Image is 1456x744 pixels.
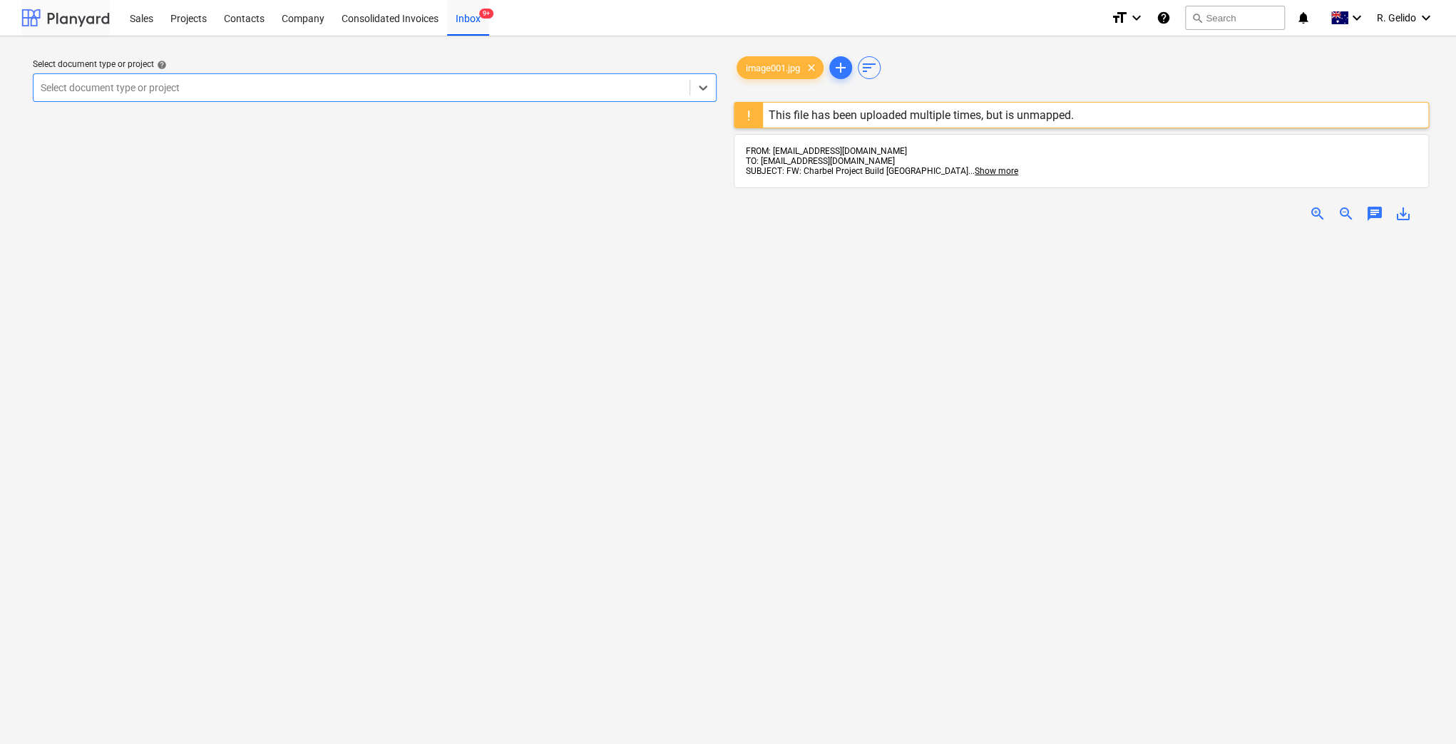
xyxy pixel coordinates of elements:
span: sort [861,59,878,76]
span: ... [968,166,1018,176]
span: TO: [EMAIL_ADDRESS][DOMAIN_NAME] [746,156,895,166]
div: Select document type or project [33,59,717,71]
iframe: Chat Widget [1385,676,1456,744]
span: clear [803,59,820,76]
span: R. Gelido [1377,12,1416,24]
div: This file has been uploaded multiple times, but is unmapped. [769,108,1074,122]
span: search [1191,12,1203,24]
span: FROM: [EMAIL_ADDRESS][DOMAIN_NAME] [746,146,907,156]
span: save_alt [1395,205,1412,222]
i: notifications [1296,9,1311,26]
span: 9+ [479,9,493,19]
i: format_size [1111,9,1128,26]
span: chat [1366,205,1383,222]
span: zoom_in [1309,205,1326,222]
i: keyboard_arrow_down [1128,9,1145,26]
span: help [154,60,167,70]
i: keyboard_arrow_down [1417,9,1435,26]
span: image001.jpg [737,63,809,73]
div: image001.jpg [737,56,824,79]
span: SUBJECT: FW: Charbel Project Build [GEOGRAPHIC_DATA] [746,166,968,176]
i: keyboard_arrow_down [1348,9,1365,26]
i: Knowledge base [1157,9,1171,26]
button: Search [1185,6,1285,30]
span: add [832,59,849,76]
span: zoom_out [1338,205,1355,222]
span: Show more [975,166,1018,176]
